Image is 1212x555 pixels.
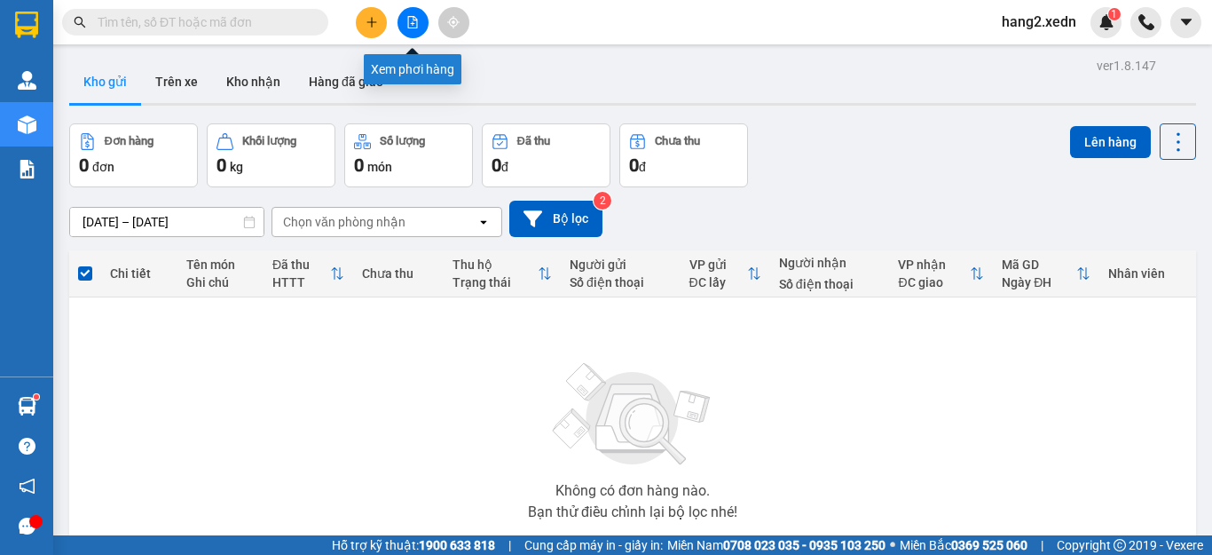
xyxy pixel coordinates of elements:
img: logo-vxr [15,12,38,38]
span: 0 [79,155,89,176]
div: Chi tiết [110,266,169,281]
strong: 0708 023 035 - 0935 103 250 [723,538,885,552]
div: Chọn văn phòng nhận [283,213,405,231]
button: Chưa thu0đ [619,123,748,187]
span: 1 [1111,8,1117,20]
div: ver 1.8.147 [1097,56,1156,75]
button: Trên xe [141,60,212,103]
div: Ghi chú [186,275,255,289]
span: copyright [1114,539,1126,551]
div: Số lượng [380,135,425,147]
svg: open [476,215,491,229]
span: Miền Bắc [900,535,1027,555]
span: Hỗ trợ kỹ thuật: [332,535,495,555]
span: đ [501,160,508,174]
span: đơn [92,160,114,174]
span: aim [447,16,460,28]
img: svg+xml;base64,PHN2ZyBjbGFzcz0ibGlzdC1wbHVnX19zdmciIHhtbG5zPSJodHRwOi8vd3d3LnczLm9yZy8yMDAwL3N2Zy... [544,353,721,477]
button: Kho gửi [69,60,141,103]
div: ĐC giao [898,275,970,289]
span: 0 [216,155,226,176]
div: Bạn thử điều chỉnh lại bộ lọc nhé! [528,505,737,519]
span: message [19,518,35,535]
span: | [508,535,511,555]
sup: 1 [34,394,39,400]
input: Tìm tên, số ĐT hoặc mã đơn [98,12,307,32]
div: ĐC lấy [689,275,747,289]
button: Kho nhận [212,60,295,103]
span: caret-down [1178,14,1194,30]
button: Khối lượng0kg [207,123,335,187]
img: solution-icon [18,160,36,178]
span: file-add [406,16,419,28]
div: VP nhận [898,258,970,272]
button: Bộ lọc [509,201,602,237]
th: Toggle SortBy [889,250,993,297]
button: Đơn hàng0đơn [69,123,198,187]
th: Toggle SortBy [993,250,1099,297]
img: warehouse-icon [18,71,36,90]
div: Nhân viên [1108,266,1187,281]
span: question-circle [19,438,35,455]
span: ⚪️ [890,542,895,549]
span: notification [19,478,35,495]
span: kg [230,160,243,174]
th: Toggle SortBy [264,250,353,297]
div: Thu hộ [453,258,538,272]
div: Người gửi [570,258,672,272]
button: caret-down [1170,7,1201,38]
span: Cung cấp máy in - giấy in: [524,535,663,555]
button: file-add [397,7,429,38]
button: Số lượng0món [344,123,473,187]
div: VP gửi [689,258,747,272]
div: Trạng thái [453,275,538,289]
img: warehouse-icon [18,397,36,416]
div: Người nhận [779,256,881,270]
strong: 1900 633 818 [419,538,495,552]
button: aim [438,7,469,38]
div: Tên món [186,258,255,272]
span: 0 [354,155,364,176]
button: Hàng đã giao [295,60,397,103]
sup: 1 [1108,8,1121,20]
div: Số điện thoại [779,277,881,291]
div: Chưa thu [655,135,700,147]
strong: 0369 525 060 [951,538,1027,552]
div: Chưa thu [362,266,434,281]
button: plus [356,7,387,38]
span: đ [639,160,646,174]
span: search [74,16,86,28]
div: Khối lượng [242,135,296,147]
span: 0 [629,155,639,176]
button: Lên hàng [1070,126,1151,158]
div: Đơn hàng [105,135,153,147]
sup: 2 [594,192,611,210]
div: HTTT [272,275,330,289]
div: Đã thu [272,258,330,272]
img: icon-new-feature [1098,14,1114,30]
div: Ngày ĐH [1002,275,1076,289]
span: hang2.xedn [988,11,1090,33]
input: Select a date range. [70,208,264,236]
span: món [367,160,392,174]
span: | [1041,535,1043,555]
img: warehouse-icon [18,115,36,134]
span: 0 [492,155,501,176]
button: Đã thu0đ [482,123,610,187]
th: Toggle SortBy [681,250,770,297]
span: Miền Nam [667,535,885,555]
span: plus [366,16,378,28]
div: Đã thu [517,135,550,147]
div: Không có đơn hàng nào. [555,484,710,498]
div: Số điện thoại [570,275,672,289]
div: Mã GD [1002,258,1076,272]
th: Toggle SortBy [444,250,561,297]
img: phone-icon [1138,14,1154,30]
